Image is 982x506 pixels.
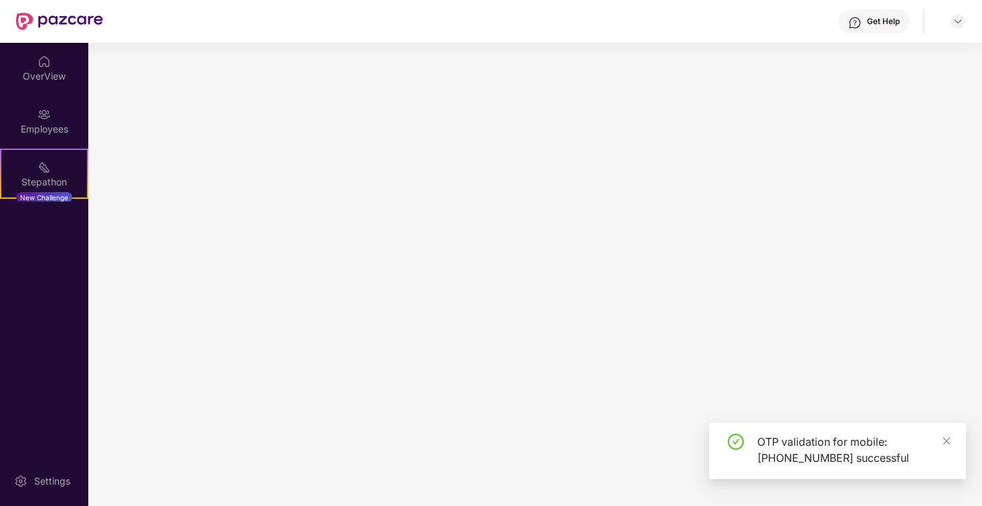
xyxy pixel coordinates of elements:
img: svg+xml;base64,PHN2ZyB4bWxucz0iaHR0cDovL3d3dy53My5vcmcvMjAwMC9zdmciIHdpZHRoPSIyMSIgaGVpZ2h0PSIyMC... [37,161,51,174]
span: check-circle [728,434,744,450]
img: New Pazcare Logo [16,13,103,30]
img: svg+xml;base64,PHN2ZyBpZD0iSG9tZSIgeG1sbnM9Imh0dHA6Ly93d3cudzMub3JnLzIwMDAvc3ZnIiB3aWR0aD0iMjAiIG... [37,55,51,68]
div: Get Help [867,16,900,27]
img: svg+xml;base64,PHN2ZyBpZD0iRW1wbG95ZWVzIiB4bWxucz0iaHR0cDovL3d3dy53My5vcmcvMjAwMC9zdmciIHdpZHRoPS... [37,108,51,121]
span: close [942,436,951,446]
div: Stepathon [1,175,87,189]
div: Settings [30,475,74,488]
div: OTP validation for mobile: [PHONE_NUMBER] successful [757,434,950,466]
img: svg+xml;base64,PHN2ZyBpZD0iRHJvcGRvd24tMzJ4MzIiIHhtbG5zPSJodHRwOi8vd3d3LnczLm9yZy8yMDAwL3N2ZyIgd2... [953,16,963,27]
div: New Challenge [16,192,72,203]
img: svg+xml;base64,PHN2ZyBpZD0iU2V0dGluZy0yMHgyMCIgeG1sbnM9Imh0dHA6Ly93d3cudzMub3JnLzIwMDAvc3ZnIiB3aW... [14,475,27,488]
img: svg+xml;base64,PHN2ZyBpZD0iSGVscC0zMngzMiIgeG1sbnM9Imh0dHA6Ly93d3cudzMub3JnLzIwMDAvc3ZnIiB3aWR0aD... [848,16,862,29]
